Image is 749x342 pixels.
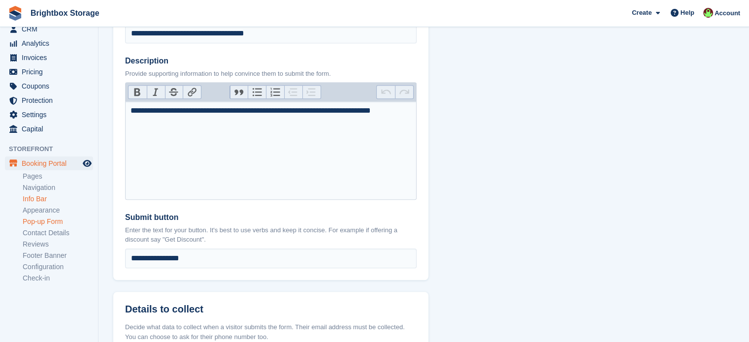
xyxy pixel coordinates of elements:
[5,65,93,79] a: menu
[125,225,417,245] p: Enter the text for your button. It's best to use verbs and keep it concise. For example if offeri...
[5,22,93,36] a: menu
[5,122,93,136] a: menu
[5,108,93,122] a: menu
[395,86,413,98] button: Redo
[715,8,740,18] span: Account
[125,55,417,67] label: Description
[22,93,81,107] span: Protection
[284,86,302,98] button: Decrease Level
[632,8,651,18] span: Create
[125,304,203,315] h2: Details to collect
[377,86,395,98] button: Undo
[8,6,23,21] img: stora-icon-8386f47178a22dfd0bd8f6a31ec36ba5ce8667c1dd55bd0f319d3a0aa187defe.svg
[125,212,417,223] label: Submit button
[681,8,694,18] span: Help
[22,122,81,136] span: Capital
[22,36,81,50] span: Analytics
[125,69,417,79] p: Provide supporting information to help convince them to submit the form.
[22,108,81,122] span: Settings
[266,86,284,98] button: Numbers
[23,172,93,181] a: Pages
[23,206,93,215] a: Appearance
[129,86,147,98] button: Bold
[230,86,248,98] button: Quote
[9,144,98,154] span: Storefront
[81,157,93,169] a: Preview store
[22,79,81,93] span: Coupons
[27,5,103,21] a: Brightbox Storage
[22,156,81,170] span: Booking Portal
[125,322,417,342] div: Decide what data to collect when a visitor submits the form. Their email address must be collecte...
[5,51,93,64] a: menu
[183,86,201,98] button: Link
[125,101,417,200] trix-editor: Description
[248,86,266,98] button: Bullets
[23,217,93,226] a: Pop-up Form
[5,79,93,93] a: menu
[22,51,81,64] span: Invoices
[302,86,321,98] button: Increase Level
[5,156,93,170] a: menu
[5,93,93,107] a: menu
[147,86,165,98] button: Italic
[22,65,81,79] span: Pricing
[23,274,93,283] a: Check-in
[22,22,81,36] span: CRM
[23,251,93,260] a: Footer Banner
[23,183,93,192] a: Navigation
[23,240,93,249] a: Reviews
[23,262,93,272] a: Configuration
[165,86,183,98] button: Strikethrough
[703,8,713,18] img: Marlena
[23,228,93,238] a: Contact Details
[5,36,93,50] a: menu
[23,194,93,204] a: Info Bar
